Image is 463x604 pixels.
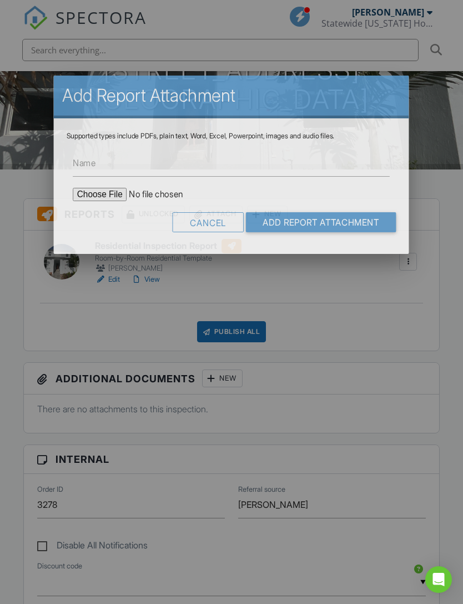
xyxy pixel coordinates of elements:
[67,132,396,141] div: Supported types include PDFs, plain text, Word, Excel, Powerpoint, images and audio files.
[246,212,396,232] input: Add Report Attachment
[73,156,96,168] label: Name
[425,566,452,593] div: Open Intercom Messenger
[173,212,244,232] div: Cancel
[62,84,400,107] h2: Add Report Attachment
